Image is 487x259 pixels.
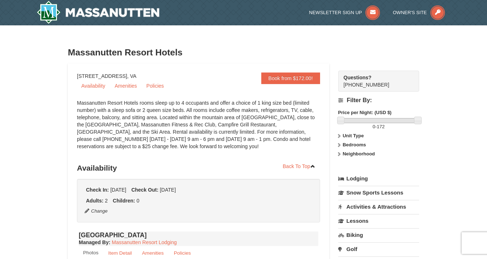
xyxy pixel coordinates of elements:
[105,198,108,204] span: 2
[309,10,380,15] a: Newsletter Sign Up
[338,110,392,115] strong: Price per Night: (USD $)
[373,124,375,129] span: 0
[83,250,98,255] small: Photos
[393,10,445,15] a: Owner's Site
[37,1,159,24] a: Massanutten Resort
[136,198,139,204] span: 0
[309,10,362,15] span: Newsletter Sign Up
[142,80,168,91] a: Policies
[68,45,419,60] h3: Massanutten Resort Hotels
[112,239,177,245] a: Massanutten Resort Lodging
[79,239,110,245] strong: :
[110,80,141,91] a: Amenities
[343,133,364,138] strong: Unit Type
[84,207,108,215] button: Change
[174,250,191,256] small: Policies
[393,10,427,15] span: Owner's Site
[338,242,419,256] a: Golf
[343,142,366,147] strong: Bedrooms
[338,200,419,213] a: Activities & Attractions
[344,74,406,88] span: [PHONE_NUMBER]
[344,75,372,80] strong: Questions?
[338,228,419,242] a: Biking
[377,124,385,129] span: 172
[338,123,419,130] label: -
[77,161,320,175] h3: Availability
[142,250,164,256] small: Amenities
[338,186,419,199] a: Snow Sports Lessons
[338,172,419,185] a: Lodging
[160,187,176,193] span: [DATE]
[37,1,159,24] img: Massanutten Resort Logo
[77,99,320,157] div: Massanutten Resort Hotels rooms sleep up to 4 occupants and offer a choice of 1 king size bed (li...
[278,161,320,172] a: Back To Top
[79,231,318,239] h4: [GEOGRAPHIC_DATA]
[338,214,419,227] a: Lessons
[338,97,419,104] h4: Filter By:
[343,151,375,156] strong: Neighborhood
[261,72,320,84] a: Book from $172.00!
[108,250,132,256] small: Item Detail
[113,198,135,204] strong: Children:
[77,80,110,91] a: Availability
[86,198,103,204] strong: Adults:
[79,239,109,245] span: Managed By
[86,187,109,193] strong: Check In:
[110,187,126,193] span: [DATE]
[131,187,159,193] strong: Check Out:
